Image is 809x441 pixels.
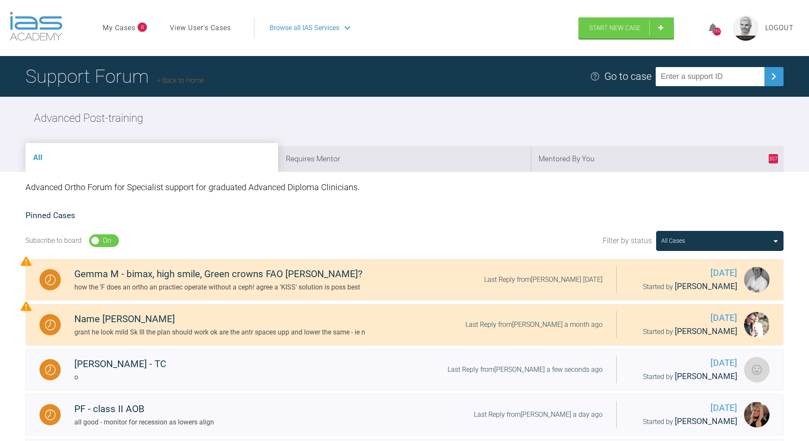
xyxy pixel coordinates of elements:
[21,301,31,312] img: Priority
[10,12,62,41] img: logo-light.3e3ef733.png
[25,172,784,202] div: Advanced Ortho Forum for Specialist support for graduated Advanced Diploma Clinicians.
[630,401,737,415] span: [DATE]
[25,143,278,172] li: All
[103,22,135,34] a: My Cases
[74,312,365,327] div: Name [PERSON_NAME]
[630,415,737,428] div: Started by
[656,67,764,86] input: Enter a support ID
[448,364,603,375] div: Last Reply from [PERSON_NAME] a few seconds ago
[630,280,737,293] div: Started by
[278,146,531,172] li: Requires Mentor
[675,326,737,336] span: [PERSON_NAME]
[170,22,231,34] a: View User's Cases
[25,394,784,435] a: WaitingPF - class II AOBall good - monitor for recession as lowers alignLast Reply from[PERSON_NA...
[25,349,784,390] a: Waiting[PERSON_NAME] - TCoLast Reply from[PERSON_NAME] a few seconds ago[DATE]Started by [PERSON_...
[630,356,737,370] span: [DATE]
[34,110,143,127] h2: Advanced Post-training
[630,311,737,325] span: [DATE]
[25,259,784,301] a: WaitingGemma M - bimax, high smile, Green crowns FAO [PERSON_NAME]?how the 'F does an ortho an pr...
[103,235,111,246] div: On
[25,62,204,91] h1: Support Forum
[630,370,737,383] div: Started by
[484,274,603,285] div: Last Reply from [PERSON_NAME] [DATE]
[744,267,770,292] img: Darren Cromey
[74,417,214,428] div: all good - monitor for recession as lowers align
[45,365,56,375] img: Waiting
[138,22,147,32] span: 8
[603,235,652,247] span: Filter by status
[45,320,56,330] img: Waiting
[713,28,721,36] div: 7916
[465,319,603,330] div: Last Reply from [PERSON_NAME] a month ago
[630,266,737,280] span: [DATE]
[589,24,641,32] span: Start New Case
[675,281,737,291] span: [PERSON_NAME]
[74,372,166,383] div: o
[744,357,770,382] img: Tom Crotty
[744,402,770,427] img: Emma Wall
[590,71,600,81] img: help.e70b9f3d.svg
[74,282,363,293] div: how the 'F does an ortho an practiec operate without a ceph! agree a 'KISS' solution is poss best
[270,22,339,34] span: Browse all IAS Services
[25,235,82,246] div: Subscribe to board
[45,275,56,285] img: Waiting
[45,410,56,420] img: Waiting
[74,357,166,372] div: [PERSON_NAME] - TC
[604,68,651,84] div: Go to case
[74,402,214,417] div: PF - class II AOB
[21,256,31,267] img: Priority
[25,304,784,345] a: WaitingName [PERSON_NAME]grant he look mild Sk III the plan should work ok are the antr spaces up...
[630,325,737,338] div: Started by
[474,409,603,420] div: Last Reply from [PERSON_NAME] a day ago
[765,22,794,34] a: Logout
[74,267,363,282] div: Gemma M - bimax, high smile, Green crowns FAO [PERSON_NAME]?
[675,416,737,426] span: [PERSON_NAME]
[675,371,737,381] span: [PERSON_NAME]
[157,76,204,84] a: Back to Home
[531,146,784,172] li: Mentored By You
[769,154,778,163] span: 307
[661,236,685,245] div: All Cases
[74,327,365,338] div: grant he look mild Sk III the plan should work ok are the antr spaces upp and lower the same - ie n
[25,209,784,222] h2: Pinned Cases
[744,312,770,337] img: Grant McAree
[767,70,781,83] img: chevronRight.28bd32b0.svg
[578,17,674,39] a: Start New Case
[733,15,758,41] img: profile.png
